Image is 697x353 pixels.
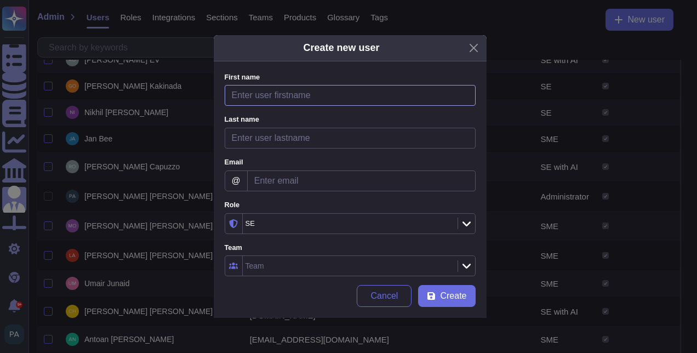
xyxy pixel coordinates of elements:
button: Close [465,39,482,56]
label: First name [225,74,476,81]
span: @ [225,170,248,191]
span: Create [440,292,466,300]
input: Enter user lastname [225,128,476,149]
input: Enter user firstname [225,85,476,106]
label: Last name [225,116,476,123]
button: Cancel [357,285,412,307]
input: Enter email [247,170,476,191]
div: Team [245,262,264,270]
label: Role [225,202,476,209]
button: Create [418,285,475,307]
label: Email [225,159,476,166]
label: Team [225,244,476,252]
div: Create new user [303,41,379,55]
span: Cancel [371,292,398,300]
div: SE [245,220,255,227]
